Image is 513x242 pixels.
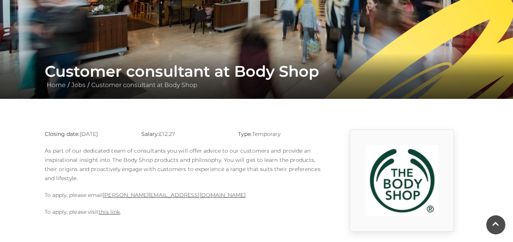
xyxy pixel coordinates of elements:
[45,190,324,200] p: To apply, please email .
[45,131,80,137] strong: Closing date:
[89,81,199,89] a: Customer consultant at Body Shop
[45,129,130,139] p: [DATE]
[45,81,68,89] a: Home
[45,207,324,216] p: To apply, please visit .
[238,131,252,137] strong: Type:
[141,129,227,139] p: £12.27
[238,129,323,139] p: Temporary
[45,146,324,183] p: As part of our dedicated team of consultants you will offer advice to our customers and provide a...
[45,62,469,81] h1: Customer consultant at Body Shop
[141,131,159,137] strong: Salary:
[39,62,474,90] div: / /
[99,208,120,215] a: this link
[70,81,87,89] a: Jobs
[366,145,438,216] img: 9_1554819459_jw5k.png
[103,192,246,198] a: [PERSON_NAME][EMAIL_ADDRESS][DOMAIN_NAME]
